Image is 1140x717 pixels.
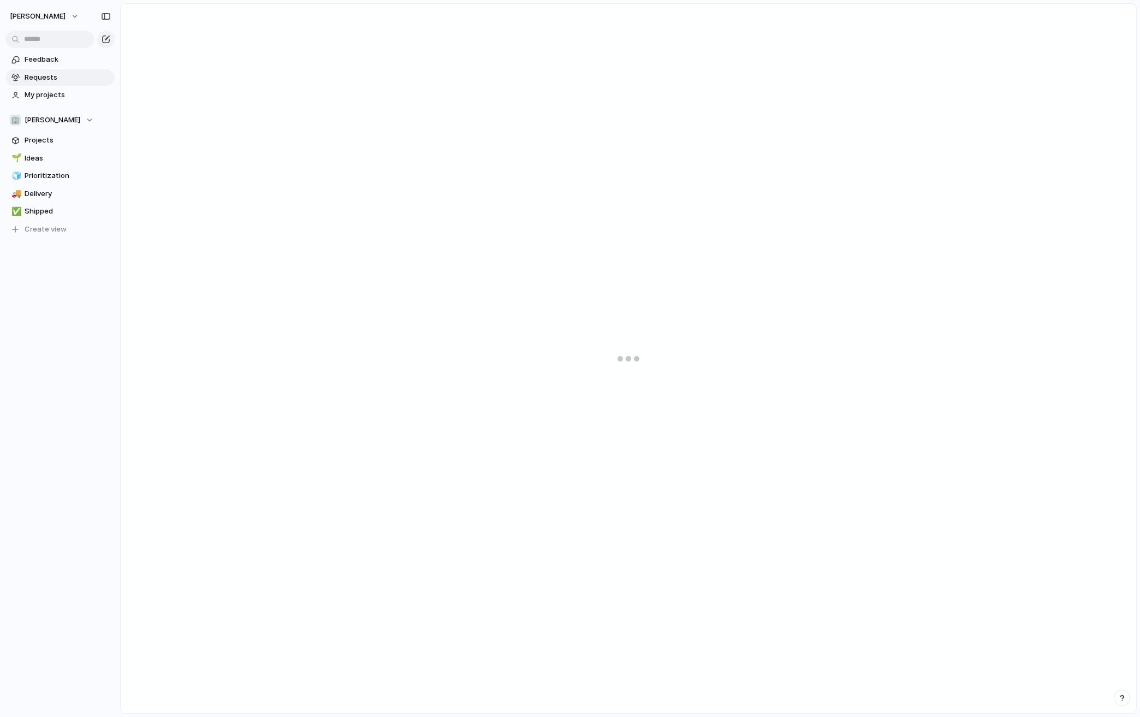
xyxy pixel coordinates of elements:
a: 🌱Ideas [5,150,115,167]
span: Shipped [25,206,111,217]
span: Create view [25,224,67,235]
span: Feedback [25,54,111,65]
button: 🧊 [10,170,21,181]
div: 🌱 [11,152,19,164]
span: My projects [25,90,111,100]
a: Requests [5,69,115,86]
button: 🏢[PERSON_NAME] [5,112,115,128]
span: [PERSON_NAME] [10,11,66,22]
span: Requests [25,72,111,83]
a: Feedback [5,51,115,68]
span: [PERSON_NAME] [25,115,80,126]
div: 🧊 [11,170,19,182]
span: Prioritization [25,170,111,181]
button: [PERSON_NAME] [5,8,85,25]
a: ✅Shipped [5,203,115,220]
a: Projects [5,132,115,149]
div: 🏢 [10,115,21,126]
div: 🚚 [11,187,19,200]
button: Create view [5,221,115,238]
a: 🚚Delivery [5,186,115,202]
button: 🌱 [10,153,21,164]
span: Delivery [25,188,111,199]
span: Projects [25,135,111,146]
button: 🚚 [10,188,21,199]
button: ✅ [10,206,21,217]
span: Ideas [25,153,111,164]
a: My projects [5,87,115,103]
a: 🧊Prioritization [5,168,115,184]
div: ✅ [11,205,19,218]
